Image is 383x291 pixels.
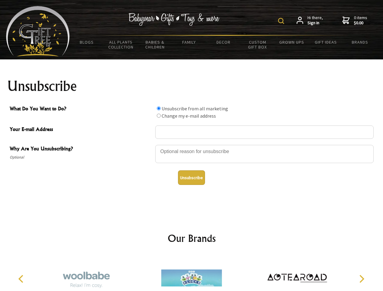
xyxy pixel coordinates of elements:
[354,15,367,26] span: 0 items
[129,13,220,26] img: Babywear - Gifts - Toys & more
[7,79,376,93] h1: Unsubscribe
[70,36,104,48] a: BLOGS
[155,125,374,139] input: Your E-mail Address
[307,15,323,26] span: Hi there,
[10,145,152,154] span: Why Are You Unsubscribing?
[162,105,228,112] label: Unsubscribe from all marketing
[274,36,309,48] a: Grown Ups
[10,105,152,114] span: What Do You Want to Do?
[343,36,377,48] a: Brands
[157,106,161,110] input: What Do You Want to Do?
[342,15,367,26] a: 0 items$0.00
[297,15,323,26] a: Hi there,Sign in
[104,36,138,53] a: All Plants Collection
[10,125,152,134] span: Your E-mail Address
[307,20,323,26] strong: Sign in
[138,36,172,53] a: Babies & Children
[157,114,161,118] input: What Do You Want to Do?
[309,36,343,48] a: Gift Ideas
[355,272,368,286] button: Next
[6,6,70,56] img: Babyware - Gifts - Toys and more...
[12,231,371,246] h2: Our Brands
[155,145,374,163] textarea: Why Are You Unsubscribing?
[240,36,275,53] a: Custom Gift Box
[162,113,216,119] label: Change my e-mail address
[10,154,152,161] span: Optional
[15,272,29,286] button: Previous
[172,36,207,48] a: Family
[278,18,284,24] img: product search
[354,20,367,26] strong: $0.00
[178,170,205,185] button: Unsubscribe
[206,36,240,48] a: Decor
